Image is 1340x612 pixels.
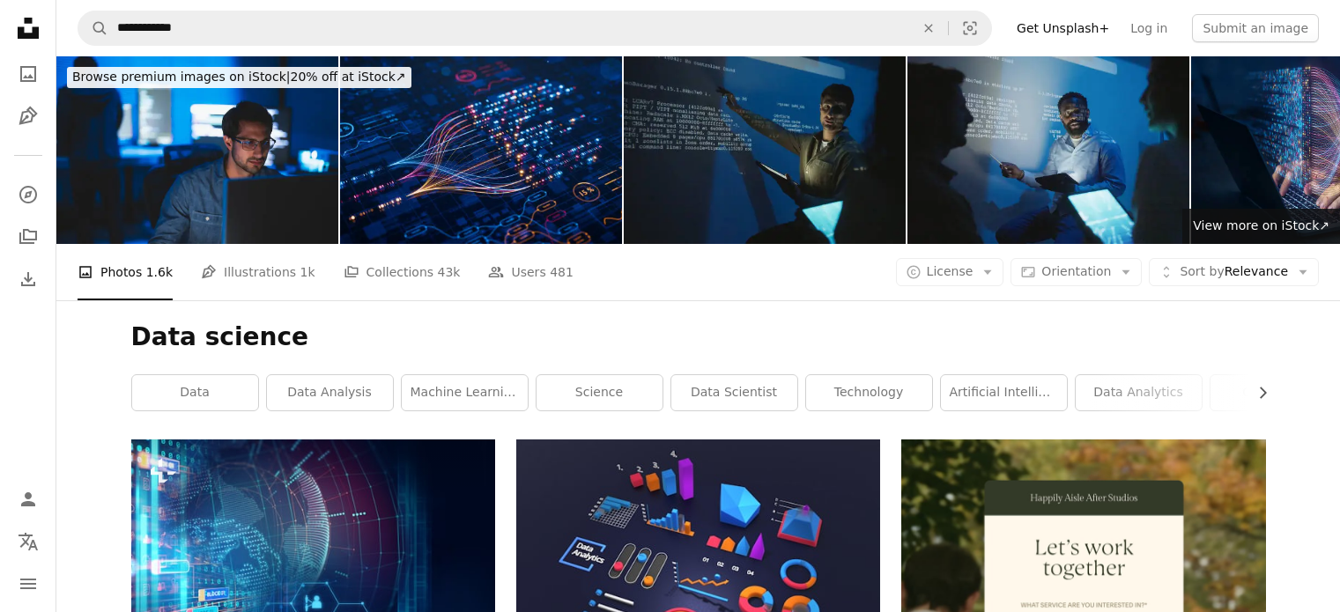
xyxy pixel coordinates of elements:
[11,56,46,92] a: Photos
[1182,209,1340,244] a: View more on iStock↗
[72,70,406,84] span: 20% off at iStock ↗
[1180,263,1288,281] span: Relevance
[11,219,46,254] a: Collections
[78,11,108,45] button: Search Unsplash
[11,177,46,212] a: Explore
[488,244,573,300] a: Users 481
[550,262,574,282] span: 481
[907,56,1189,244] img: Artificial Intelligence Developer team Meeting at night
[1193,218,1329,232] span: View more on iStock ↗
[1011,258,1142,286] button: Orientation
[72,70,290,84] span: Browse premium images on iStock |
[402,375,528,410] a: machine learning
[516,552,880,568] a: graphical user interface
[806,375,932,410] a: technology
[300,262,315,282] span: 1k
[11,99,46,134] a: Illustrations
[78,11,992,46] form: Find visuals sitewide
[56,56,422,99] a: Browse premium images on iStock|20% off at iStock↗
[1076,375,1202,410] a: data analytics
[1006,14,1120,42] a: Get Unsplash+
[896,258,1004,286] button: License
[1120,14,1178,42] a: Log in
[927,264,974,278] span: License
[56,56,338,244] img: A software developer is thinking on improving the efficiency of the AI system.
[624,56,906,244] img: Artificial Intelligence Developer team Meeting at night
[1149,258,1319,286] button: Sort byRelevance
[131,565,495,581] a: futuristic earth map technology abstract background represent global connection concept
[438,262,461,282] span: 43k
[340,56,622,244] img: AI powers big data analysis and automation workflows, showcasing neural networks and data streams...
[537,375,663,410] a: science
[1041,264,1111,278] span: Orientation
[131,321,1266,353] h1: Data science
[1192,14,1319,42] button: Submit an image
[344,244,461,300] a: Collections 43k
[1247,375,1266,410] button: scroll list to the right
[941,375,1067,410] a: artificial intelligence
[949,11,991,45] button: Visual search
[11,566,46,601] button: Menu
[132,375,258,410] a: data
[11,482,46,517] a: Log in / Sign up
[671,375,797,410] a: data scientist
[1180,264,1224,278] span: Sort by
[11,262,46,297] a: Download History
[11,524,46,559] button: Language
[201,244,315,300] a: Illustrations 1k
[909,11,948,45] button: Clear
[1210,375,1336,410] a: computer
[267,375,393,410] a: data analysis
